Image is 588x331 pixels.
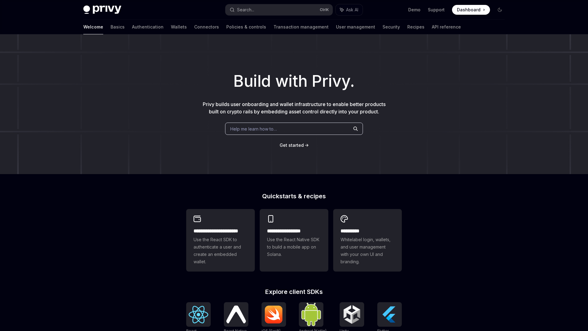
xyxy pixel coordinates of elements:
[186,193,402,199] h2: Quickstarts & recipes
[432,20,461,34] a: API reference
[342,305,362,324] img: Unity
[273,20,329,34] a: Transaction management
[264,305,284,324] img: iOS (Swift)
[225,4,333,15] button: Search...CtrlK
[171,20,187,34] a: Wallets
[336,20,375,34] a: User management
[346,7,358,13] span: Ask AI
[336,4,363,15] button: Ask AI
[260,209,328,272] a: **** **** **** ***Use the React Native SDK to build a mobile app on Solana.
[333,209,402,272] a: **** *****Whitelabel login, wallets, and user management with your own UI and branding.
[301,303,321,326] img: Android (Kotlin)
[194,20,219,34] a: Connectors
[452,5,490,15] a: Dashboard
[237,6,254,13] div: Search...
[203,101,386,115] span: Privy builds user onboarding and wallet infrastructure to enable better products built on crypto ...
[495,5,505,15] button: Toggle dark mode
[83,20,103,34] a: Welcome
[428,7,445,13] a: Support
[407,20,424,34] a: Recipes
[111,20,125,34] a: Basics
[457,7,481,13] span: Dashboard
[408,7,420,13] a: Demo
[83,6,121,14] img: dark logo
[10,69,578,93] h1: Build with Privy.
[226,306,246,323] img: React Native
[226,20,266,34] a: Policies & controls
[383,20,400,34] a: Security
[380,305,399,324] img: Flutter
[280,142,304,148] a: Get started
[341,236,394,265] span: Whitelabel login, wallets, and user management with your own UI and branding.
[194,236,247,265] span: Use the React SDK to authenticate a user and create an embedded wallet.
[189,306,208,323] img: React
[132,20,164,34] a: Authentication
[320,7,329,12] span: Ctrl K
[267,236,321,258] span: Use the React Native SDK to build a mobile app on Solana.
[230,126,277,132] span: Help me learn how to…
[186,289,402,295] h2: Explore client SDKs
